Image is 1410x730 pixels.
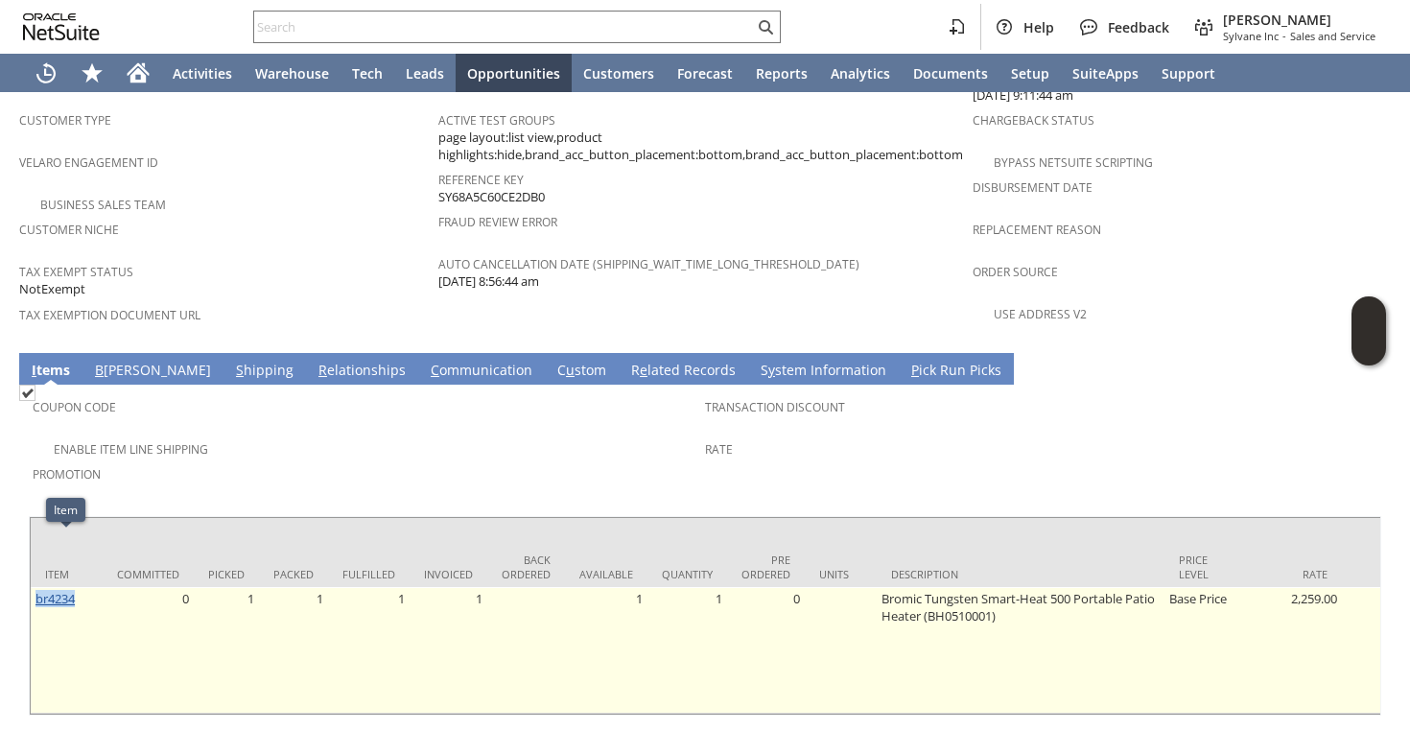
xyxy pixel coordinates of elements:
[1108,18,1169,36] span: Feedback
[23,54,69,92] a: Recent Records
[81,61,104,84] svg: Shortcuts
[410,587,487,714] td: 1
[565,587,647,714] td: 1
[1072,64,1139,82] span: SuiteApps
[318,361,327,379] span: R
[231,361,298,382] a: Shipping
[1162,64,1215,82] span: Support
[467,64,560,82] span: Opportunities
[579,567,633,581] div: Available
[744,54,819,92] a: Reports
[117,567,179,581] div: Committed
[677,64,733,82] span: Forecast
[45,567,88,581] div: Item
[626,361,740,382] a: Related Records
[1164,587,1236,714] td: Base Price
[19,222,119,238] a: Customer Niche
[705,399,845,415] a: Transaction Discount
[913,64,988,82] span: Documents
[662,567,713,581] div: Quantity
[194,587,259,714] td: 1
[259,587,328,714] td: 1
[1351,332,1386,366] span: Oracle Guided Learning Widget. To move around, please hold and drag
[999,54,1061,92] a: Setup
[19,112,111,129] a: Customer Type
[236,361,244,379] span: S
[891,567,1150,581] div: Description
[906,361,1006,382] a: Pick Run Picks
[973,179,1093,196] a: Disbursement Date
[552,361,611,382] a: Custom
[208,567,245,581] div: Picked
[754,15,777,38] svg: Search
[54,502,78,518] div: Item
[32,361,36,379] span: I
[572,54,666,92] a: Customers
[35,590,75,607] a: br4234
[647,587,727,714] td: 1
[438,112,555,129] a: Active Test Groups
[877,587,1164,714] td: Bromic Tungsten Smart-Heat 500 Portable Patio Heater (BH0510001)
[438,172,524,188] a: Reference Key
[1179,553,1222,581] div: Price Level
[19,264,133,280] a: Tax Exempt Status
[394,54,456,92] a: Leads
[54,441,208,458] a: Enable Item Line Shipping
[1290,29,1375,43] span: Sales and Service
[19,280,85,298] span: NotExempt
[40,197,166,213] a: Business Sales Team
[1282,29,1286,43] span: -
[161,54,244,92] a: Activities
[1011,64,1049,82] span: Setup
[426,361,537,382] a: Communication
[640,361,647,379] span: e
[424,567,473,581] div: Invoiced
[273,567,314,581] div: Packed
[19,154,158,171] a: Velaro Engagement ID
[406,64,444,82] span: Leads
[328,587,410,714] td: 1
[973,112,1094,129] a: Chargeback Status
[19,307,200,323] a: Tax Exemption Document URL
[438,272,539,291] span: [DATE] 8:56:44 am
[69,54,115,92] div: Shortcuts
[1236,587,1342,714] td: 2,259.00
[727,587,805,714] td: 0
[502,553,551,581] div: Back Ordered
[342,567,395,581] div: Fulfilled
[115,54,161,92] a: Home
[35,61,58,84] svg: Recent Records
[95,361,104,379] span: B
[831,64,890,82] span: Analytics
[27,361,75,382] a: Items
[583,64,654,82] span: Customers
[1351,296,1386,365] iframe: Click here to launch Oracle Guided Learning Help Panel
[994,154,1153,171] a: Bypass NetSuite Scripting
[1356,357,1379,380] a: Unrolled view on
[255,64,329,82] span: Warehouse
[341,54,394,92] a: Tech
[819,567,862,581] div: Units
[438,188,545,206] span: SY68A5C60CE2DB0
[33,399,116,415] a: Coupon Code
[431,361,439,379] span: C
[1223,29,1279,43] span: Sylvane Inc
[741,553,790,581] div: Pre Ordered
[19,385,35,401] img: Checked
[352,64,383,82] span: Tech
[705,441,733,458] a: Rate
[254,15,754,38] input: Search
[973,264,1058,280] a: Order Source
[456,54,572,92] a: Opportunities
[973,86,1073,105] span: [DATE] 9:11:44 am
[819,54,902,92] a: Analytics
[1023,18,1054,36] span: Help
[438,129,963,164] span: page layout:list view,product highlights:hide,brand_acc_button_placement:bottom,brand_acc_button_...
[1223,11,1375,29] span: [PERSON_NAME]
[23,13,100,40] svg: logo
[244,54,341,92] a: Warehouse
[314,361,411,382] a: Relationships
[756,64,808,82] span: Reports
[90,361,216,382] a: B[PERSON_NAME]
[566,361,575,379] span: u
